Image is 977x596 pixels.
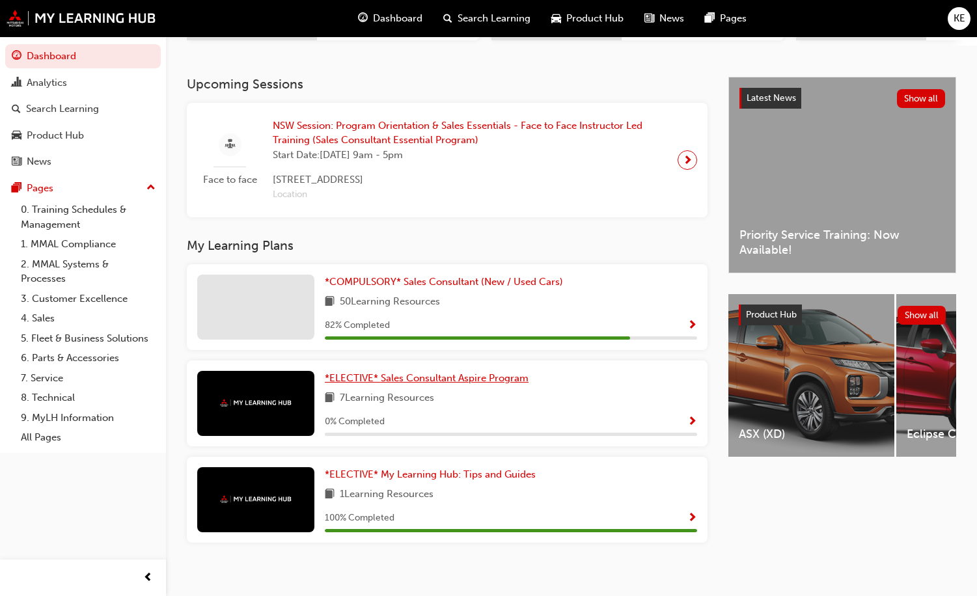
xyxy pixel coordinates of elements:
[325,276,563,288] span: *COMPULSORY* Sales Consultant (New / Used Cars)
[16,329,161,349] a: 5. Fleet & Business Solutions
[12,156,21,168] span: news-icon
[5,42,161,176] button: DashboardAnalyticsSearch LearningProduct HubNews
[12,103,21,115] span: search-icon
[16,200,161,234] a: 0. Training Schedules & Management
[27,128,84,143] div: Product Hub
[5,97,161,121] a: Search Learning
[541,5,634,32] a: car-iconProduct Hub
[683,151,693,169] span: next-icon
[443,10,452,27] span: search-icon
[146,180,156,196] span: up-icon
[16,234,161,254] a: 1. MMAL Compliance
[898,306,946,325] button: Show all
[705,10,715,27] span: pages-icon
[273,148,667,163] span: Start Date: [DATE] 9am - 5pm
[273,172,667,187] span: [STREET_ADDRESS]
[954,11,965,26] span: KE
[27,154,51,169] div: News
[187,77,708,92] h3: Upcoming Sessions
[197,172,262,187] span: Face to face
[27,181,53,196] div: Pages
[739,305,946,325] a: Product HubShow all
[687,510,697,526] button: Show Progress
[225,137,235,153] span: sessionType_FACE_TO_FACE-icon
[644,10,654,27] span: news-icon
[5,176,161,200] button: Pages
[325,371,534,386] a: *ELECTIVE* Sales Consultant Aspire Program
[325,318,390,333] span: 82 % Completed
[325,372,529,384] span: *ELECTIVE* Sales Consultant Aspire Program
[659,11,684,26] span: News
[16,308,161,329] a: 4. Sales
[897,89,946,108] button: Show all
[5,71,161,95] a: Analytics
[687,513,697,524] span: Show Progress
[687,320,697,332] span: Show Progress
[325,275,568,290] a: *COMPULSORY* Sales Consultant (New / Used Cars)
[143,570,153,586] span: prev-icon
[746,309,797,320] span: Product Hub
[747,92,796,103] span: Latest News
[12,130,21,142] span: car-icon
[273,118,667,148] span: NSW Session: Program Orientation & Sales Essentials - Face to Face Instructor Led Training (Sales...
[16,254,161,289] a: 2. MMAL Systems & Processes
[348,5,433,32] a: guage-iconDashboard
[7,10,156,27] img: mmal
[566,11,624,26] span: Product Hub
[728,77,956,273] a: Latest NewsShow allPriority Service Training: Now Available!
[16,368,161,388] a: 7. Service
[739,228,945,257] span: Priority Service Training: Now Available!
[16,289,161,309] a: 3. Customer Excellence
[325,511,394,526] span: 100 % Completed
[325,294,335,310] span: book-icon
[720,11,747,26] span: Pages
[5,44,161,68] a: Dashboard
[325,390,335,407] span: book-icon
[695,5,757,32] a: pages-iconPages
[27,75,67,90] div: Analytics
[325,487,335,503] span: book-icon
[358,10,368,27] span: guage-icon
[948,7,970,30] button: KE
[687,318,697,334] button: Show Progress
[739,88,945,109] a: Latest NewsShow all
[687,416,697,428] span: Show Progress
[325,468,536,480] span: *ELECTIVE* My Learning Hub: Tips and Guides
[12,51,21,62] span: guage-icon
[458,11,530,26] span: Search Learning
[340,390,434,407] span: 7 Learning Resources
[325,414,385,429] span: 0 % Completed
[728,294,894,457] a: ASX (XD)
[634,5,695,32] a: news-iconNews
[12,183,21,195] span: pages-icon
[5,124,161,148] a: Product Hub
[187,238,708,253] h3: My Learning Plans
[16,408,161,428] a: 9. MyLH Information
[220,495,292,504] img: mmal
[16,388,161,408] a: 8. Technical
[340,294,440,310] span: 50 Learning Resources
[273,187,667,202] span: Location
[26,102,99,116] div: Search Learning
[551,10,561,27] span: car-icon
[373,11,422,26] span: Dashboard
[739,427,884,442] span: ASX (XD)
[16,348,161,368] a: 6. Parts & Accessories
[220,399,292,407] img: mmal
[687,414,697,430] button: Show Progress
[325,467,541,482] a: *ELECTIVE* My Learning Hub: Tips and Guides
[16,427,161,448] a: All Pages
[197,113,697,208] a: Face to faceNSW Session: Program Orientation & Sales Essentials - Face to Face Instructor Led Tra...
[12,77,21,89] span: chart-icon
[433,5,541,32] a: search-iconSearch Learning
[340,487,433,503] span: 1 Learning Resources
[5,150,161,174] a: News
